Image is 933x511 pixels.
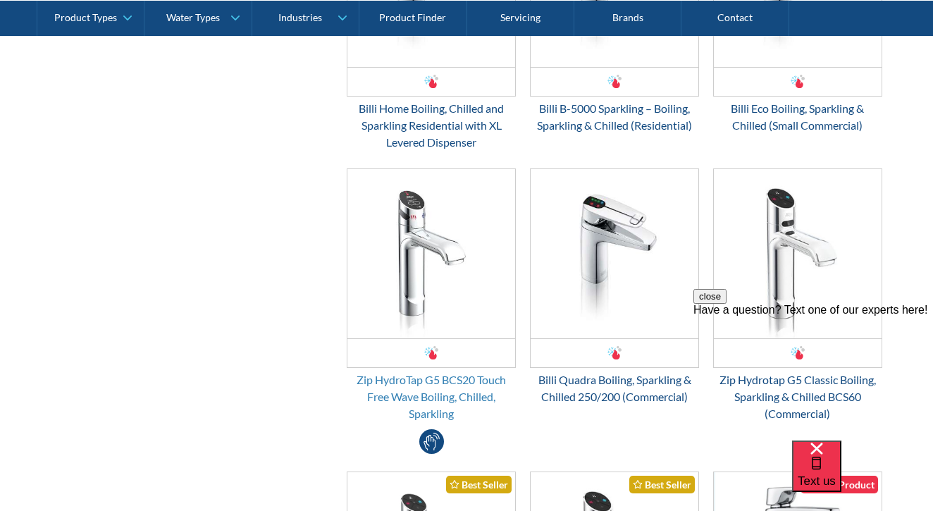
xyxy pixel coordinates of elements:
div: Industries [278,11,322,23]
div: Zip HydroTap G5 BCS20 Touch Free Wave Boiling, Chilled, Sparkling [347,371,516,422]
div: Water Types [166,11,220,23]
iframe: podium webchat widget prompt [693,289,933,458]
img: Billi Quadra Boiling, Sparkling & Chilled 250/200 (Commercial) [531,169,698,338]
div: Billi B-5000 Sparkling – Boiling, Sparkling & Chilled (Residential) [530,100,699,134]
div: Billi Eco Boiling, Sparkling & Chilled (Small Commercial) [713,100,882,134]
div: Billi Home Boiling, Chilled and Sparkling Residential with XL Levered Dispenser [347,100,516,151]
a: Billi Quadra Boiling, Sparkling & Chilled 250/200 (Commercial)Billi Quadra Boiling, Sparkling & C... [530,168,699,405]
div: Best Seller [446,476,512,493]
img: Zip Hydrotap G5 Classic Boiling, Sparkling & Chilled BCS60 (Commercial) [714,169,882,338]
iframe: podium webchat widget bubble [792,441,933,511]
div: Product Types [54,11,117,23]
div: Billi Quadra Boiling, Sparkling & Chilled 250/200 (Commercial) [530,371,699,405]
a: Zip Hydrotap G5 Classic Boiling, Sparkling & Chilled BCS60 (Commercial)Zip Hydrotap G5 Classic Bo... [713,168,882,422]
div: Best Seller [629,476,695,493]
a: Zip HydroTap G5 BCS20 Touch Free Wave Boiling, Chilled, SparklingZip HydroTap G5 BCS20 Touch Free... [347,168,516,422]
img: Zip HydroTap G5 BCS20 Touch Free Wave Boiling, Chilled, Sparkling [347,169,515,338]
